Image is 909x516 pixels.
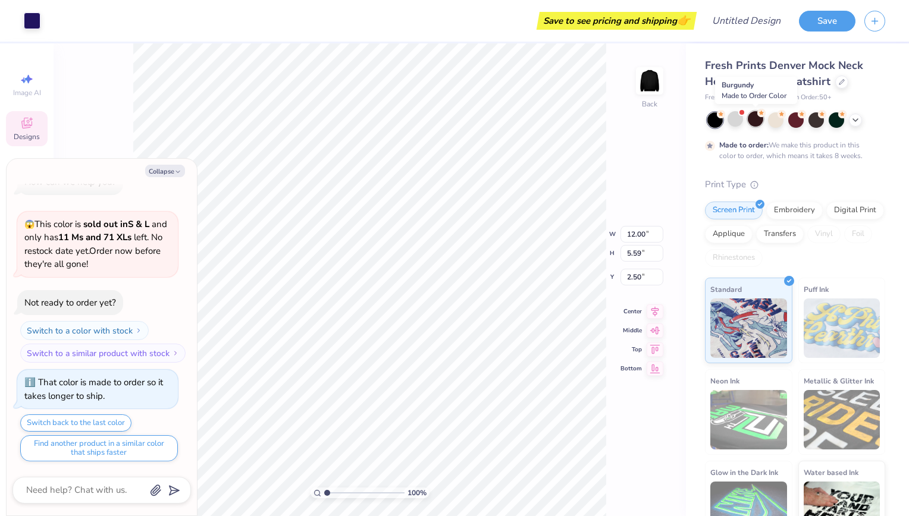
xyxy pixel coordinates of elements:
div: Vinyl [807,225,841,243]
span: Center [620,307,642,316]
div: Embroidery [766,202,823,219]
div: Burgundy [715,77,797,104]
span: Made to Order Color [722,91,786,100]
span: Water based Ink [804,466,858,479]
span: Designs [14,132,40,141]
img: Neon Ink [710,390,787,449]
span: 100 % [408,487,427,498]
div: Not ready to order yet? [24,297,116,309]
div: Rhinestones [705,249,763,267]
img: Switch to a similar product with stock [172,350,179,357]
div: Save to see pricing and shipping [540,12,694,30]
div: Transfers [756,225,804,243]
span: This color is and only has left . No restock date yet. Order now before they're all gone! [24,218,167,270]
button: Switch to a color with stock [20,321,149,340]
img: Standard [710,298,787,358]
strong: sold out in S & L [83,218,149,230]
span: Middle [620,326,642,335]
div: Screen Print [705,202,763,219]
div: Foil [844,225,872,243]
span: Fresh Prints Denver Mock Neck Heavyweight Sweatshirt [705,58,863,89]
div: We make this product in this color to order, which means it takes 8 weeks. [719,140,866,161]
strong: Made to order: [719,140,769,150]
span: Minimum Order: 50 + [772,93,832,103]
img: Metallic & Glitter Ink [804,390,880,449]
button: Switch back to the last color [20,414,131,432]
img: Puff Ink [804,298,880,358]
img: Back [638,69,662,93]
button: Switch to a similar product with stock [20,344,186,363]
div: That color is made to order so it takes longer to ship. [24,376,163,402]
div: Digital Print [826,202,884,219]
span: Bottom [620,364,642,373]
img: Switch to a color with stock [135,327,142,334]
span: Fresh Prints [705,93,740,103]
span: 😱 [24,219,35,230]
span: Top [620,345,642,354]
div: Applique [705,225,753,243]
strong: 11 Ms and 71 XLs [58,231,131,243]
span: Standard [710,283,742,295]
span: Puff Ink [804,283,829,295]
span: Metallic & Glitter Ink [804,375,874,387]
button: Save [799,11,855,32]
span: 👉 [677,13,690,27]
span: Image AI [13,88,41,97]
button: Collapse [145,165,185,177]
div: Print Type [705,178,885,191]
button: Find another product in a similar color that ships faster [20,435,178,461]
input: Untitled Design [703,9,790,33]
span: Glow in the Dark Ink [710,466,778,479]
span: Neon Ink [710,375,739,387]
div: Back [642,99,657,109]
